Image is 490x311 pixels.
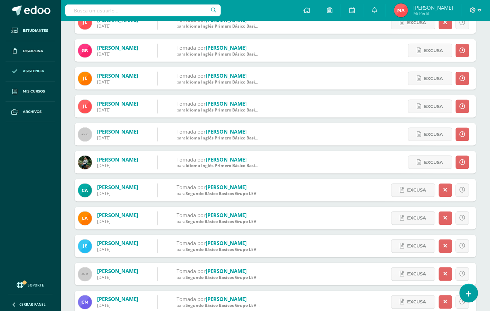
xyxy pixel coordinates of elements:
div: para [177,219,260,225]
a: [PERSON_NAME] [97,268,138,275]
span: Excusa [407,296,426,309]
img: e691667a353f6dcf4fb0cdcb9514adcd.png [78,295,92,309]
span: Tomada por [177,72,206,79]
div: [DATE] [97,275,138,281]
div: para [177,79,260,85]
a: [PERSON_NAME] [97,128,138,135]
span: Tomada por [177,268,206,275]
span: Segundo Básico Basicos Grupo LEVEL 3 B [186,275,268,281]
span: Soporte [28,283,44,288]
span: Idioma Inglés Primero Básico Basicos 'LEVEL 3' [186,23,281,29]
a: [PERSON_NAME] [97,156,138,163]
a: [PERSON_NAME] [97,212,138,219]
a: Excusa [408,156,452,169]
a: Excusa [391,212,435,225]
span: Segundo Básico Basicos Grupo LEVEL 3 B [186,247,268,253]
span: Excusa [407,240,426,253]
a: Excusa [391,16,435,29]
span: Segundo Básico Basicos Grupo LEVEL 3 B [186,303,268,309]
div: [DATE] [97,23,138,29]
div: [DATE] [97,191,138,197]
a: [PERSON_NAME] [97,100,138,107]
span: Excusa [407,268,426,281]
a: Excusa [391,268,435,281]
a: Mis cursos [6,81,55,102]
span: Tomada por [177,128,206,135]
span: Segundo Básico Basicos Grupo LEVEL 3 B [186,191,268,197]
a: Excusa [391,184,435,197]
a: [PERSON_NAME] [97,296,138,303]
a: [PERSON_NAME] [206,100,247,107]
span: Excusa [424,128,443,141]
span: Tomada por [177,100,206,107]
span: Segundo Básico Basicos Grupo LEVEL 3 B [186,219,268,225]
a: Excusa [391,240,435,253]
span: Idioma Inglés Primero Básico Basicos 'LEVEL 3' [186,135,281,141]
a: Disciplina [6,41,55,61]
span: Excusa [424,72,443,85]
img: 70c5e756e9fdfd3478a88f9150fa1bfd.png [78,44,92,58]
span: [PERSON_NAME] [413,4,453,11]
div: para [177,107,260,113]
span: Cerrar panel [19,302,46,307]
a: Estudiantes [6,21,55,41]
div: [DATE] [97,107,138,113]
div: para [177,23,260,29]
img: 12c36d532fb2f789a47758343c725af4.png [78,16,92,30]
img: 3b4e4f6b91f2cbe540ee42a631990e4a.png [78,240,92,253]
a: [PERSON_NAME] [97,44,138,51]
div: [DATE] [97,247,138,253]
span: Excusa [424,156,443,169]
a: [PERSON_NAME] [206,184,247,191]
a: [PERSON_NAME] [206,72,247,79]
a: [PERSON_NAME] [206,128,247,135]
span: Tomada por [177,212,206,219]
span: Idioma Inglés Primero Básico Basicos 'LEVEL 3' [186,79,281,85]
a: [PERSON_NAME] [206,268,247,275]
span: Mis cursos [23,89,45,94]
div: [DATE] [97,51,138,57]
div: para [177,51,260,57]
span: Idioma Inglés Primero Básico Basicos 'LEVEL 3' [186,107,281,113]
a: Excusa [408,72,452,85]
img: ceba2ee2b99fa90d27ca5cf8f5388972.png [78,184,92,197]
a: [PERSON_NAME] [206,212,247,219]
span: Excusa [424,100,443,113]
div: [DATE] [97,219,138,225]
div: para [177,247,260,253]
span: Mi Perfil [413,10,453,16]
img: 26aef800ce8dfa70869142e2665eaf30.png [78,156,92,169]
img: 12c36d532fb2f789a47758343c725af4.png [78,100,92,114]
div: para [177,275,260,281]
img: 5711b24d8cffe74a96f4c51c60be1166.png [78,72,92,86]
span: Excusa [407,184,426,197]
span: Archivos [23,109,41,115]
div: [DATE] [97,135,138,141]
a: [PERSON_NAME] [206,240,247,247]
span: Idioma Inglés Primero Básico Basicos 'LEVEL 3' [186,51,281,57]
a: [PERSON_NAME] [97,184,138,191]
span: Tomada por [177,44,206,51]
input: Busca un usuario... [65,4,221,16]
span: Tomada por [177,184,206,191]
a: [PERSON_NAME] [206,44,247,51]
div: para [177,163,260,169]
div: [DATE] [97,79,138,85]
a: [PERSON_NAME] [97,240,138,247]
img: 60x60 [78,128,92,142]
span: Excusa [407,212,426,225]
span: Tomada por [177,296,206,303]
span: Asistencia [23,68,44,74]
a: Excusa [408,44,452,57]
span: Estudiantes [23,28,48,33]
span: Disciplina [23,48,43,54]
div: para [177,303,260,309]
span: Excusa [407,16,426,29]
div: para [177,135,260,141]
a: Excusa [408,100,452,113]
img: 12ecad56ef4e52117aff8f81ddb9cf7f.png [394,3,408,17]
div: [DATE] [97,163,138,169]
a: Excusa [391,295,435,309]
div: [DATE] [97,303,138,309]
a: Soporte [8,280,53,289]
